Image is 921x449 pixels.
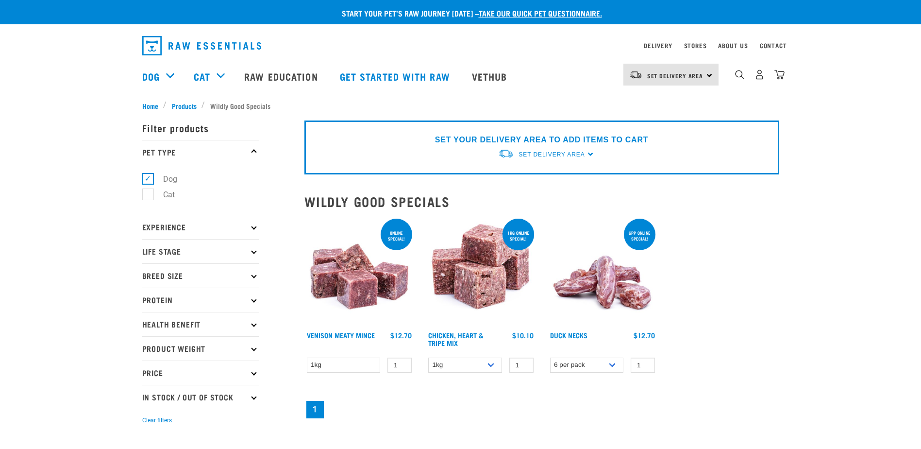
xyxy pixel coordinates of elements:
img: van-moving.png [498,149,514,159]
input: 1 [631,358,655,373]
a: Chicken, Heart & Tripe Mix [428,333,484,345]
div: $10.10 [512,331,534,339]
label: Dog [148,173,181,185]
img: 1062 Chicken Heart Tripe Mix 01 [426,217,536,327]
button: Clear filters [142,416,172,425]
a: Cat [194,69,210,84]
span: Products [172,101,197,111]
a: Vethub [462,57,519,96]
img: user.png [754,69,765,80]
p: Filter products [142,116,259,140]
nav: dropdown navigation [134,32,787,59]
img: Raw Essentials Logo [142,36,261,55]
a: Duck Necks [550,333,587,337]
a: Stores [684,44,707,47]
img: home-icon@2x.png [774,69,785,80]
span: Set Delivery Area [519,151,585,158]
p: Pet Type [142,140,259,164]
img: Pile Of Duck Necks For Pets [548,217,658,327]
a: Home [142,101,164,111]
img: home-icon-1@2x.png [735,70,744,79]
div: 1kg online special! [502,225,534,246]
a: take our quick pet questionnaire. [479,11,602,15]
p: SET YOUR DELIVERY AREA TO ADD ITEMS TO CART [435,134,648,146]
div: ONLINE SPECIAL! [381,225,412,246]
a: Products [167,101,201,111]
label: Cat [148,189,179,201]
a: Delivery [644,44,672,47]
input: 1 [387,358,412,373]
h2: Wildly Good Specials [304,194,779,209]
p: Price [142,361,259,385]
a: Dog [142,69,160,84]
a: Raw Education [234,57,330,96]
div: $12.70 [390,331,412,339]
p: Product Weight [142,336,259,361]
p: Experience [142,215,259,239]
span: Set Delivery Area [647,74,703,77]
img: van-moving.png [629,70,642,79]
a: Contact [760,44,787,47]
a: Get started with Raw [330,57,462,96]
p: Protein [142,288,259,312]
a: Page 1 [306,401,324,418]
p: In Stock / Out Of Stock [142,385,259,409]
div: 6pp online special! [624,225,655,246]
img: 1117 Venison Meat Mince 01 [304,217,415,327]
a: About Us [718,44,748,47]
p: Life Stage [142,239,259,263]
div: $12.70 [634,331,655,339]
span: Home [142,101,158,111]
nav: breadcrumbs [142,101,779,111]
p: Health Benefit [142,312,259,336]
p: Breed Size [142,263,259,288]
input: 1 [509,358,534,373]
nav: pagination [304,399,779,420]
a: Venison Meaty Mince [307,333,375,337]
